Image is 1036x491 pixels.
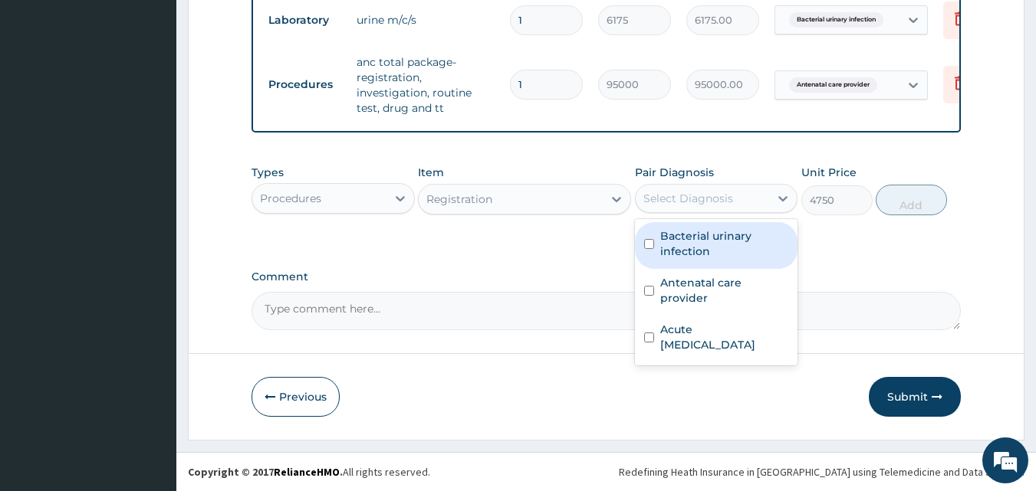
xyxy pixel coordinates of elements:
[643,191,733,206] div: Select Diagnosis
[876,185,947,215] button: Add
[252,166,284,179] label: Types
[660,322,789,352] label: Acute [MEDICAL_DATA]
[635,165,714,180] label: Pair Diagnosis
[789,12,883,28] span: Bacterial urinary infection
[176,452,1036,491] footer: All rights reserved.
[252,270,962,283] label: Comment
[261,6,349,34] td: Laboratory
[660,228,789,259] label: Bacterial urinary infection
[349,5,502,35] td: urine m/c/s
[789,77,877,93] span: Antenatal care provider
[426,191,492,207] div: Registration
[89,148,212,303] span: We're online!
[801,165,857,180] label: Unit Price
[261,70,349,99] td: Procedures
[28,77,62,115] img: d_794563401_company_1708531726252_794563401
[349,47,502,123] td: anc total package-registration, investigation, routine test, drug and tt
[274,465,340,479] a: RelianceHMO
[252,377,340,417] button: Previous
[619,464,1024,480] div: Redefining Heath Insurance in [GEOGRAPHIC_DATA] using Telemedicine and Data Science!
[8,328,292,381] textarea: Type your message and hit 'Enter'
[252,8,288,44] div: Minimize live chat window
[260,191,321,206] div: Procedures
[80,86,258,106] div: Chat with us now
[418,165,444,180] label: Item
[660,275,789,306] label: Antenatal care provider
[869,377,961,417] button: Submit
[188,465,343,479] strong: Copyright © 2017 .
